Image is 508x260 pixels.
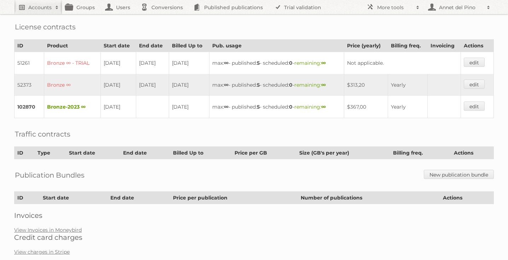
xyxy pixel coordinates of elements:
h2: Invoices [14,211,494,220]
td: Yearly [388,74,428,96]
th: Price (yearly) [344,40,388,52]
td: Bronze ∞ - TRIAL [44,52,100,74]
strong: 5 [257,82,260,88]
th: Billing freq. [388,40,428,52]
th: Type [35,147,66,159]
th: Product [44,40,100,52]
a: New publication bundle [424,170,494,179]
strong: 0 [289,82,293,88]
th: End date [108,192,170,204]
h2: Credit card charges [14,233,494,242]
td: Not applicable. [344,52,461,74]
th: Price per publication [170,192,298,204]
a: edit [464,80,485,89]
td: 102870 [15,96,44,118]
h2: Traffic contracts [15,129,70,139]
th: ID [15,147,35,159]
td: Bronze-2023 ∞ [44,96,100,118]
h2: More tools [377,4,412,11]
span: remaining: [294,104,326,110]
strong: ∞ [224,104,229,110]
a: View Invoices in Moneybird [14,227,82,233]
td: [DATE] [169,52,209,74]
th: Billed Up to [169,40,209,52]
th: Actions [451,147,493,159]
td: max: - published: - scheduled: - [209,74,344,96]
strong: 0 [289,60,293,66]
h2: Accounts [28,4,52,11]
h2: License contracts [15,22,76,32]
th: ID [15,40,44,52]
strong: ∞ [321,60,326,66]
td: [DATE] [169,74,209,96]
td: 52373 [15,74,44,96]
td: $367,00 [344,96,388,118]
td: max: - published: - scheduled: - [209,96,344,118]
th: Pub. usage [209,40,344,52]
strong: ∞ [224,60,229,66]
th: End date [120,147,170,159]
strong: ∞ [224,82,229,88]
td: 51261 [15,52,44,74]
th: Start date [100,40,136,52]
h2: Publication Bundles [15,170,85,180]
td: [DATE] [169,96,209,118]
span: remaining: [294,60,326,66]
td: max: - published: - scheduled: - [209,52,344,74]
strong: ∞ [321,82,326,88]
span: remaining: [294,82,326,88]
td: Yearly [388,96,428,118]
td: [DATE] [100,74,136,96]
th: Invoicing [428,40,461,52]
th: Billed Up to [170,147,231,159]
th: Start date [40,192,108,204]
strong: 5 [257,60,260,66]
th: Start date [66,147,120,159]
td: [DATE] [100,52,136,74]
td: Bronze ∞ [44,74,100,96]
strong: 5 [257,104,260,110]
a: View charges in Stripe [14,249,70,255]
th: ID [15,192,40,204]
th: Size (GB's per year) [296,147,390,159]
strong: 0 [289,104,293,110]
td: [DATE] [136,74,169,96]
strong: ∞ [321,104,326,110]
h2: Annet del Pino [437,4,483,11]
th: Actions [440,192,494,204]
th: End date [136,40,169,52]
th: Number of publications [298,192,440,204]
td: $313,20 [344,74,388,96]
th: Actions [461,40,494,52]
th: Price per GB [231,147,296,159]
a: edit [464,102,485,111]
a: edit [464,58,485,67]
th: Billing freq. [390,147,451,159]
td: [DATE] [136,52,169,74]
td: [DATE] [100,96,136,118]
